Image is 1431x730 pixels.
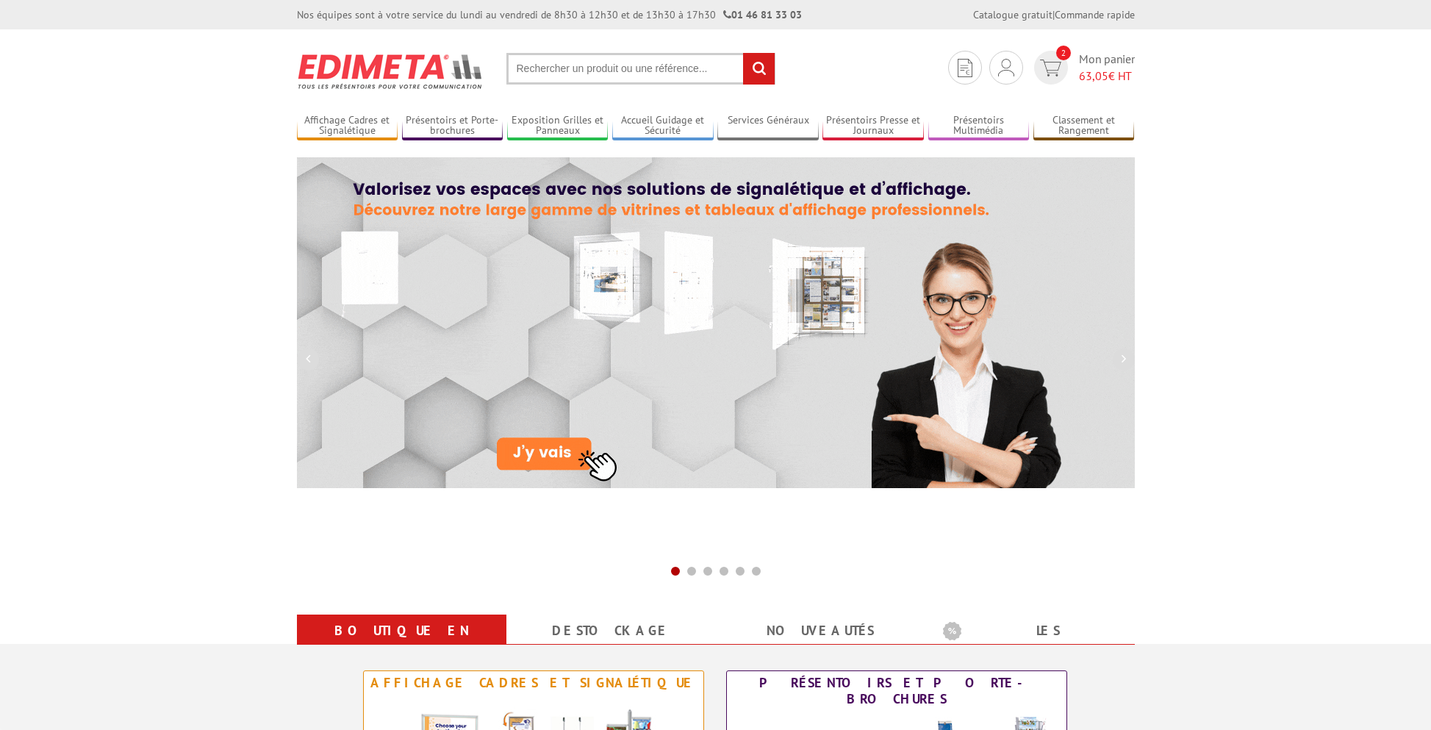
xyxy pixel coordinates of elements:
img: devis rapide [998,59,1014,76]
div: | [973,7,1135,22]
a: Exposition Grilles et Panneaux [507,114,609,138]
a: Classement et Rangement [1033,114,1135,138]
span: Mon panier [1079,51,1135,85]
a: Commande rapide [1055,8,1135,21]
a: Catalogue gratuit [973,8,1052,21]
a: Les promotions [943,618,1117,670]
b: Les promotions [943,618,1127,647]
a: Accueil Guidage et Sécurité [612,114,714,138]
a: devis rapide 2 Mon panier 63,05€ HT [1030,51,1135,85]
a: Affichage Cadres et Signalétique [297,114,398,138]
a: Présentoirs Presse et Journaux [822,114,924,138]
img: devis rapide [958,59,972,77]
strong: 01 46 81 33 03 [723,8,802,21]
a: Destockage [524,618,698,644]
a: Présentoirs et Porte-brochures [402,114,503,138]
a: nouveautés [734,618,908,644]
input: Rechercher un produit ou une référence... [506,53,775,85]
img: Présentoir, panneau, stand - Edimeta - PLV, affichage, mobilier bureau, entreprise [297,44,484,99]
div: Présentoirs et Porte-brochures [731,675,1063,707]
input: rechercher [743,53,775,85]
span: 2 [1056,46,1071,60]
a: Présentoirs Multimédia [928,114,1030,138]
img: devis rapide [1040,60,1061,76]
span: 63,05 [1079,68,1108,83]
div: Nos équipes sont à votre service du lundi au vendredi de 8h30 à 12h30 et de 13h30 à 17h30 [297,7,802,22]
div: Affichage Cadres et Signalétique [367,675,700,691]
span: € HT [1079,68,1135,85]
a: Boutique en ligne [315,618,489,670]
a: Services Généraux [717,114,819,138]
